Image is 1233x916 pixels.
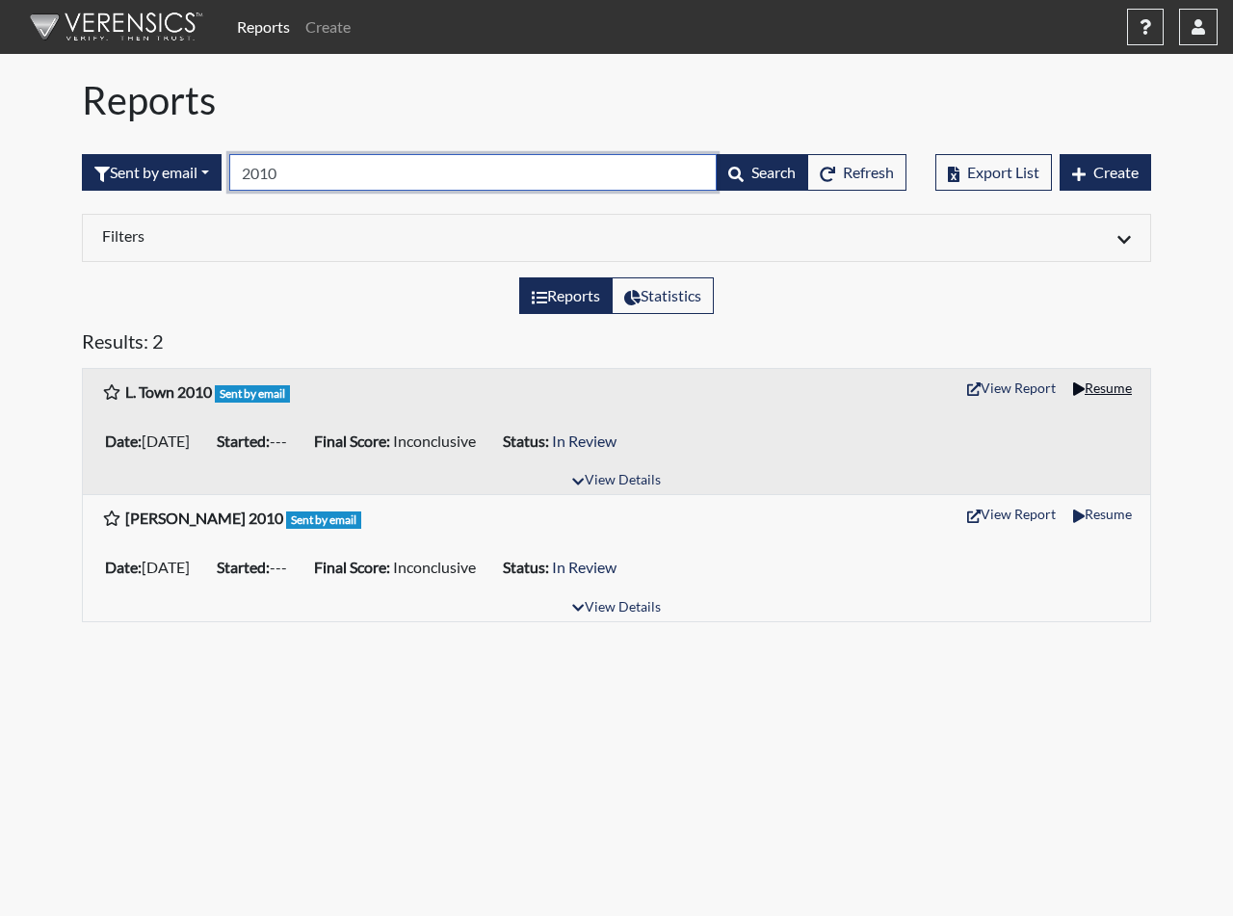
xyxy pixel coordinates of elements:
[843,163,894,181] span: Refresh
[751,163,796,181] span: Search
[82,154,222,191] div: Filter by interview status
[552,558,616,576] span: In Review
[102,226,602,245] h6: Filters
[229,8,298,46] a: Reports
[286,511,361,529] span: Sent by email
[125,382,212,401] b: L. Town 2010
[1064,373,1141,403] button: Resume
[1064,499,1141,529] button: Resume
[503,558,549,576] b: Status:
[552,432,616,450] span: In Review
[97,426,209,457] li: [DATE]
[97,552,209,583] li: [DATE]
[217,558,270,576] b: Started:
[82,329,1151,360] h5: Results: 2
[82,154,222,191] button: Sent by email
[503,432,549,450] b: Status:
[807,154,906,191] button: Refresh
[958,499,1064,529] button: View Report
[958,373,1064,403] button: View Report
[209,426,306,457] li: ---
[229,154,717,191] input: Search by Registration ID, Interview Number, or Investigation Name.
[105,432,142,450] b: Date:
[519,277,613,314] label: View the list of reports
[215,385,290,403] span: Sent by email
[393,558,476,576] span: Inconclusive
[217,432,270,450] b: Started:
[209,552,306,583] li: ---
[125,509,283,527] b: [PERSON_NAME] 2010
[314,558,390,576] b: Final Score:
[935,154,1052,191] button: Export List
[298,8,358,46] a: Create
[564,595,669,621] button: View Details
[105,558,142,576] b: Date:
[82,77,1151,123] h1: Reports
[88,226,1145,249] div: Click to expand/collapse filters
[564,468,669,494] button: View Details
[967,163,1039,181] span: Export List
[1060,154,1151,191] button: Create
[1093,163,1139,181] span: Create
[716,154,808,191] button: Search
[393,432,476,450] span: Inconclusive
[314,432,390,450] b: Final Score:
[612,277,714,314] label: View statistics about completed interviews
